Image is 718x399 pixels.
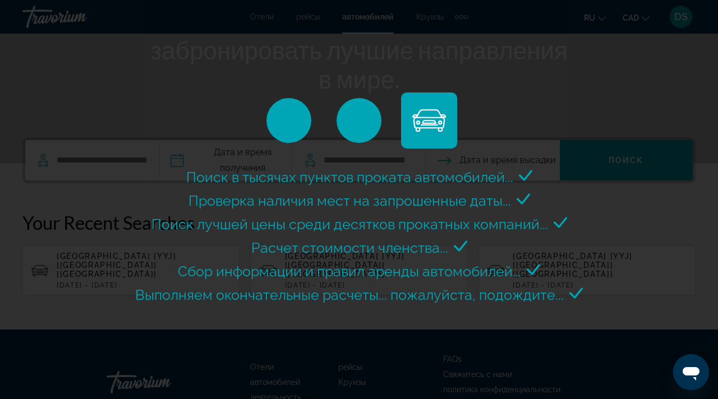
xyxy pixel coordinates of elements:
span: Расчет стоимости членства... [251,239,448,256]
iframe: Кнопка запуска окна обмена сообщениями [673,354,709,390]
span: Проверка наличия мест на запрошенные даты... [188,192,511,209]
span: Поиск лучшей цены среди десятков прокатных компаний... [151,216,548,233]
span: Выполняем окончательные расчеты... пожалуйста, подождите... [135,286,564,303]
span: Поиск в тысячах пунктов проката автомобилей... [186,169,513,185]
span: Сбор информации и правил аренды автомобилей... [178,263,521,280]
